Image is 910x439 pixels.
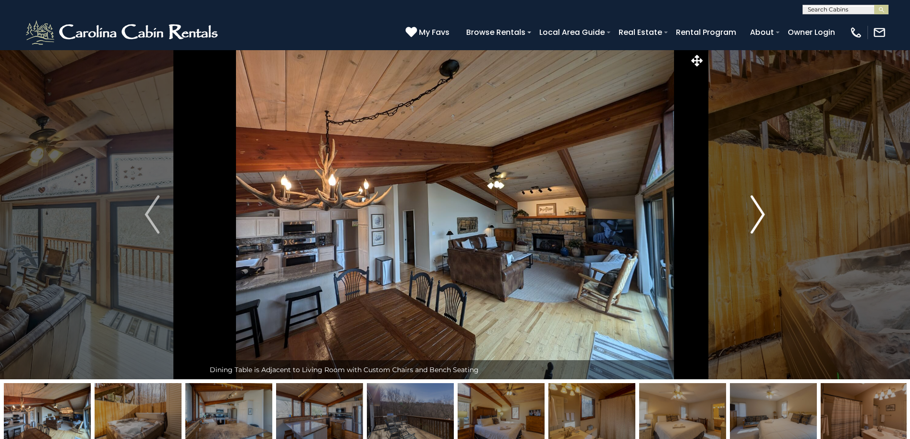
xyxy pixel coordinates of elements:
a: Owner Login [783,24,840,41]
a: Rental Program [671,24,741,41]
img: arrow [750,195,765,234]
img: arrow [145,195,159,234]
a: Real Estate [614,24,667,41]
a: Browse Rentals [461,24,530,41]
a: Local Area Guide [535,24,610,41]
span: My Favs [419,26,450,38]
a: My Favs [406,26,452,39]
img: mail-regular-white.png [873,26,886,39]
button: Previous [99,50,204,379]
div: Dining Table is Adjacent to Living Room with Custom Chairs and Bench Seating [205,360,706,379]
img: White-1-2.png [24,18,222,47]
button: Next [705,50,810,379]
img: phone-regular-white.png [849,26,863,39]
a: About [745,24,779,41]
